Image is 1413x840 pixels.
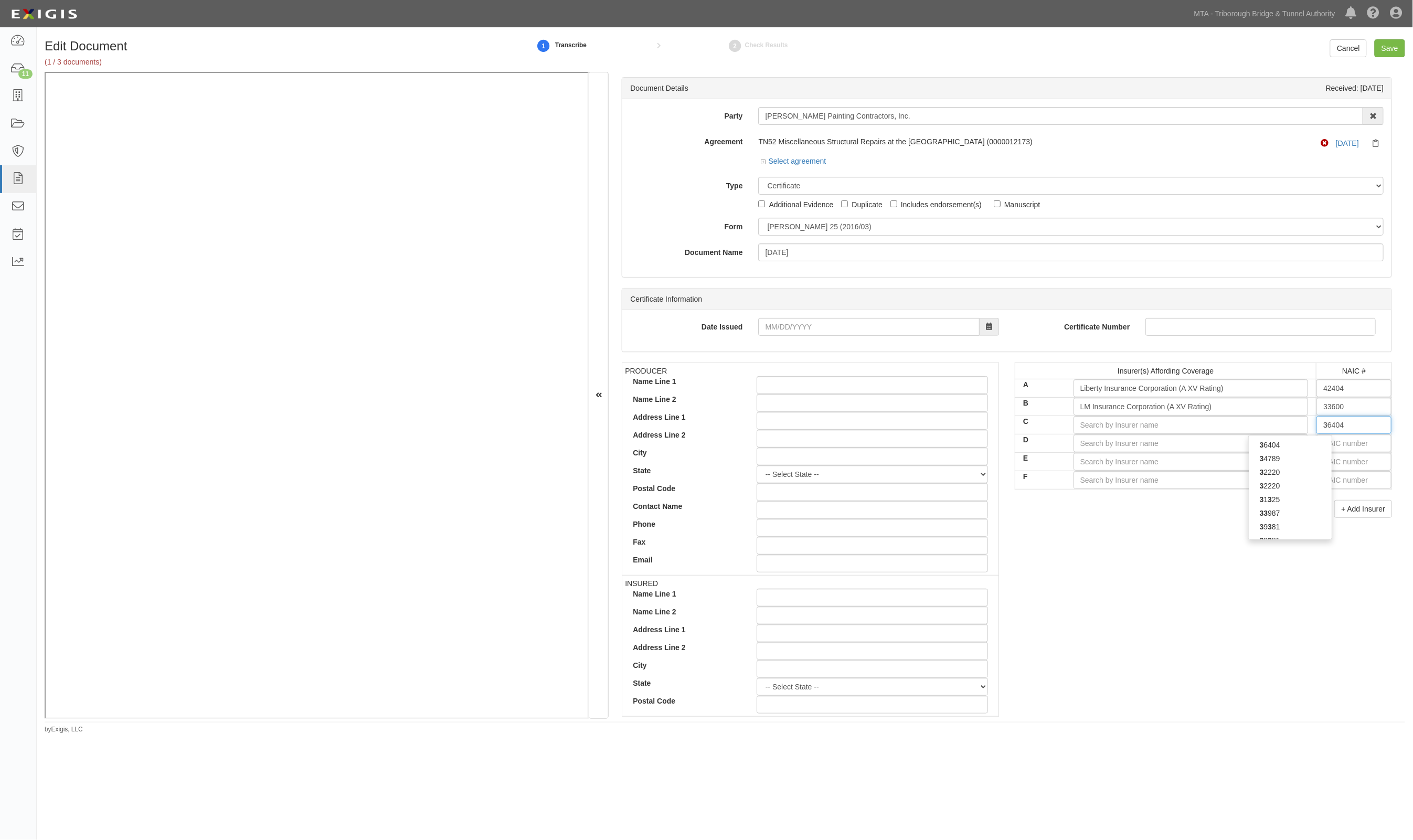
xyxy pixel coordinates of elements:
div: TN52 Miscellaneous Structural Repairs at the [GEOGRAPHIC_DATA] (0000012173) [758,136,1281,147]
label: Phone [625,519,749,529]
h1: Edit Document [45,39,487,53]
a: MTA - Triborough Bridge & Tunnel Authority [1189,3,1341,24]
label: Date Issued [622,318,750,332]
input: Search by Insurer name [1074,379,1309,397]
label: D [1015,434,1066,445]
input: NAIC number [1316,471,1391,489]
label: City [625,660,749,671]
a: Select agreement [761,157,826,165]
a: Check Results [727,34,743,57]
small: Transcribe [555,41,587,49]
label: Postal Code [625,696,749,706]
label: Party [622,107,750,121]
strong: 3 [1259,509,1263,517]
label: Agreement [622,133,750,147]
label: Name Line 2 [625,394,749,405]
a: Cancel [1330,39,1367,57]
div: 1 25 [1249,493,1332,506]
div: 9 81 [1249,534,1332,547]
td: Insurer(s) Affording Coverage [1015,363,1316,379]
td: INSURED [622,575,999,716]
label: Name Line 1 [625,589,749,599]
input: MM/DD/YYYY [758,318,980,336]
h5: (1 / 3 documents) [45,58,487,66]
input: NAIC number [1316,379,1391,397]
label: A [1015,379,1066,390]
i: Help Center - Complianz [1367,7,1380,20]
div: 2220 [1249,479,1332,493]
input: Duplicate [841,200,848,207]
label: State [625,465,749,476]
img: logo-5460c22ac91f19d4615b14bd174203de0afe785f0fc80cf4dbbc73dc1793850b.png [8,5,80,24]
label: Postal Code [625,483,749,494]
td: PRODUCER [622,363,999,575]
input: Search by Insurer name [1074,416,1309,434]
input: Save [1375,39,1405,57]
div: Manuscript [1004,198,1040,210]
input: NAIC number [1316,416,1391,434]
label: Document Name [622,243,750,258]
div: 11 [18,69,33,79]
input: Search by Insurer name [1074,398,1309,416]
div: 987 [1249,506,1332,520]
input: Search by Insurer name [1074,453,1309,471]
strong: 2 [727,40,743,52]
strong: 3 [1259,454,1263,463]
a: [DATE] [1336,139,1359,147]
div: Includes endorsement(s) [901,198,982,210]
strong: 3 [1259,495,1263,504]
a: Exigis, LLC [51,726,83,733]
td: NAIC # [1316,363,1392,379]
input: NAIC number [1316,434,1391,452]
div: Certificate Information [622,289,1391,310]
label: Email [625,555,749,565]
label: Type [622,177,750,191]
label: Address Line 1 [625,412,749,422]
label: F [1015,471,1066,482]
strong: 3 [1268,495,1272,504]
label: Name Line 1 [625,376,749,387]
label: Form [622,218,750,232]
strong: 3 [1259,523,1263,531]
input: NAIC number [1316,453,1391,471]
div: 9 81 [1249,520,1332,534]
div: 4789 [1249,452,1332,465]
label: B [1015,398,1066,408]
input: Additional Evidence [758,200,765,207]
strong: 3 [1259,482,1263,490]
strong: 3 [1259,468,1263,476]
label: Address Line 2 [625,430,749,440]
small: Check Results [745,41,788,49]
input: Includes endorsement(s) [890,200,897,207]
input: Manuscript [994,200,1001,207]
label: Certificate Number [1015,318,1138,332]
div: Received: [DATE] [1326,83,1384,93]
small: by [45,725,83,734]
a: 1 [536,34,551,57]
strong: 3 [1268,536,1272,545]
input: NAIC number [1316,398,1391,416]
div: Document Details [630,83,688,93]
div: Additional Evidence [769,198,833,210]
input: Search by Insurer name [1074,471,1309,489]
label: City [625,448,749,458]
label: Fax [625,537,749,547]
label: C [1015,416,1066,427]
strong: 3 [1259,441,1263,449]
label: Address Line 2 [625,642,749,653]
div: 2220 [1249,465,1332,479]
strong: 3 [1263,509,1268,517]
label: Name Line 2 [625,607,749,617]
strong: 3 [1259,536,1263,545]
i: Non-Compliant [1321,140,1334,147]
input: Search by Insurer name [1074,434,1309,452]
button: + Add Insurer [1334,500,1392,518]
strong: 3 [1268,523,1272,531]
strong: 1 [536,40,551,52]
div: 6404 [1249,438,1332,452]
div: Duplicate [852,198,882,210]
label: Address Line 1 [625,624,749,635]
label: State [625,678,749,688]
label: Contact Name [625,501,749,512]
label: E [1015,453,1066,463]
